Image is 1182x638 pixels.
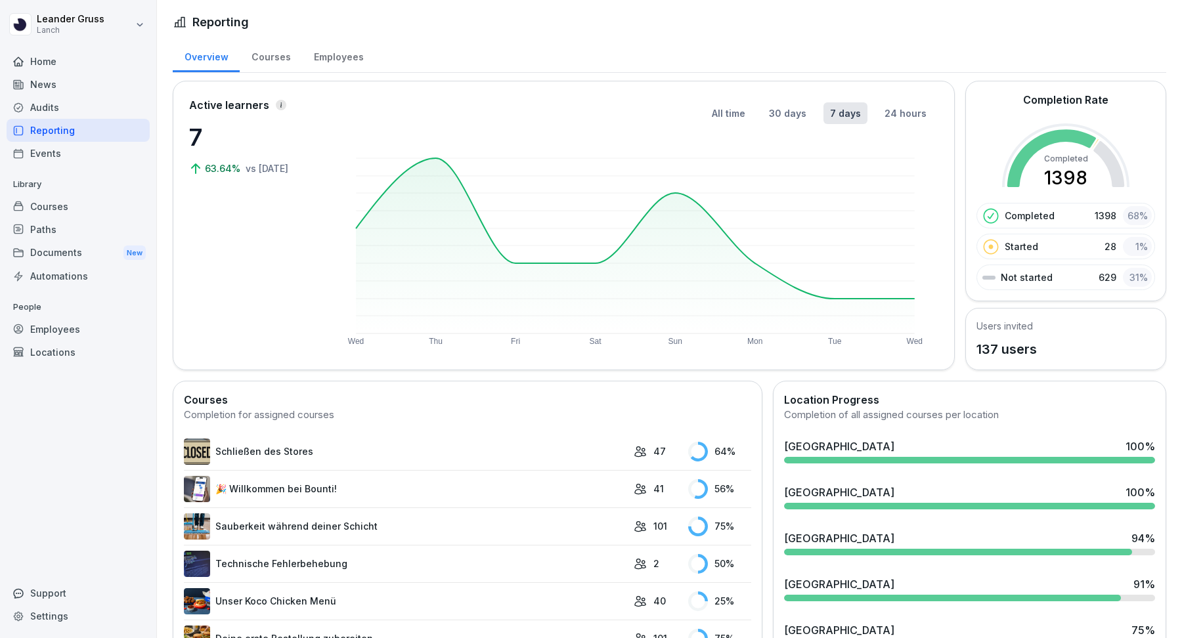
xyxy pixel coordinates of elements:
[688,554,751,574] div: 50 %
[762,102,813,124] button: 30 days
[7,119,150,142] a: Reporting
[784,484,894,500] div: [GEOGRAPHIC_DATA]
[653,482,664,496] p: 41
[1133,576,1155,592] div: 91 %
[1023,92,1108,108] h2: Completion Rate
[1005,240,1038,253] p: Started
[173,39,240,72] a: Overview
[7,605,150,627] a: Settings
[653,557,659,570] p: 2
[1005,209,1055,223] p: Completed
[784,576,894,592] div: [GEOGRAPHIC_DATA]
[184,513,210,540] img: mbzv0a1adexohu9durq61vss.png
[7,50,150,73] a: Home
[688,517,751,536] div: 75 %
[653,519,667,533] p: 101
[205,161,243,175] p: 63.64%
[688,442,751,461] div: 64 %
[1095,209,1116,223] p: 1398
[1099,270,1116,284] p: 629
[7,265,150,287] a: Automations
[184,513,627,540] a: Sauberkeit während deiner Schicht
[878,102,933,124] button: 24 hours
[7,582,150,605] div: Support
[37,14,104,25] p: Leander Gruss
[184,438,210,465] img: tah9yxvkym2pvszjriwubpkx.png
[7,341,150,364] a: Locations
[784,438,894,454] div: [GEOGRAPHIC_DATA]
[7,241,150,265] a: DocumentsNew
[7,73,150,96] a: News
[784,530,894,546] div: [GEOGRAPHIC_DATA]
[779,479,1160,515] a: [GEOGRAPHIC_DATA]100%
[1131,622,1155,638] div: 75 %
[653,594,666,608] p: 40
[1105,240,1116,253] p: 28
[189,97,269,113] p: Active learners
[184,438,627,465] a: Schließen des Stores
[784,622,894,638] div: [GEOGRAPHIC_DATA]
[1126,438,1155,454] div: 100 %
[184,408,751,423] div: Completion for assigned courses
[7,241,150,265] div: Documents
[7,142,150,165] a: Events
[192,13,249,31] h1: Reporting
[976,339,1037,359] p: 137 users
[906,337,922,346] text: Wed
[7,174,150,195] p: Library
[1001,270,1053,284] p: Not started
[823,102,867,124] button: 7 days
[590,337,602,346] text: Sat
[348,337,364,346] text: Wed
[184,588,210,614] img: lq22iihlx1gk089bhjtgswki.png
[784,392,1155,408] h2: Location Progress
[184,551,627,577] a: Technische Fehlerbehebung
[184,392,751,408] h2: Courses
[123,245,146,261] div: New
[668,337,682,346] text: Sun
[37,26,104,35] p: Lanch
[7,318,150,341] a: Employees
[302,39,375,72] a: Employees
[240,39,302,72] a: Courses
[189,119,320,155] p: 7
[1123,206,1152,225] div: 68 %
[184,588,627,614] a: Unser Koco Chicken Menü
[976,319,1037,333] h5: Users invited
[184,551,210,577] img: vhbi86uiei44fmstf7yrj8ki.png
[784,408,1155,423] div: Completion of all assigned courses per location
[7,218,150,241] a: Paths
[429,337,443,346] text: Thu
[779,433,1160,469] a: [GEOGRAPHIC_DATA]100%
[705,102,752,124] button: All time
[184,476,627,502] a: 🎉 Willkommen bei Bounti!
[828,337,842,346] text: Tue
[688,479,751,499] div: 56 %
[1123,237,1152,256] div: 1 %
[511,337,520,346] text: Fri
[1126,484,1155,500] div: 100 %
[779,571,1160,606] a: [GEOGRAPHIC_DATA]91%
[7,297,150,318] p: People
[653,444,666,458] p: 47
[184,476,210,502] img: b4eu0mai1tdt6ksd7nlke1so.png
[246,161,288,175] p: vs [DATE]
[7,96,150,119] a: Audits
[1123,268,1152,287] div: 31 %
[7,195,150,218] a: Courses
[688,591,751,611] div: 25 %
